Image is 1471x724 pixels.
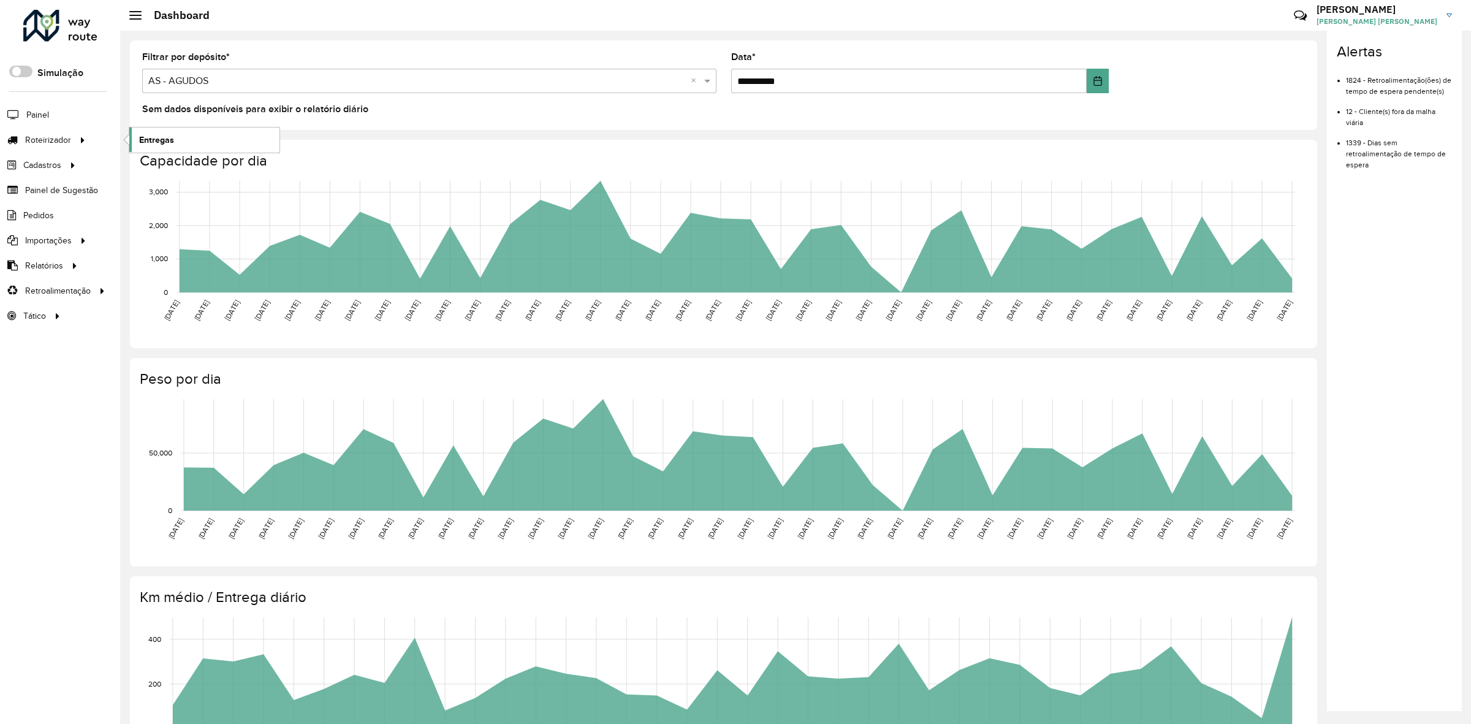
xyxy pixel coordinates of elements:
text: [DATE] [1006,516,1024,539]
text: [DATE] [644,298,661,321]
text: [DATE] [162,298,180,321]
text: [DATE] [463,298,481,321]
span: Painel de Sugestão [25,184,98,197]
text: [DATE] [884,298,902,321]
text: [DATE] [493,298,511,321]
a: Entregas [129,128,279,152]
text: [DATE] [347,516,365,539]
text: [DATE] [614,298,631,321]
button: Choose Date [1087,69,1108,93]
text: [DATE] [496,516,514,539]
text: [DATE] [167,516,184,539]
text: 0 [168,506,172,514]
text: [DATE] [283,298,301,321]
text: [DATE] [1125,298,1142,321]
text: 2,000 [149,221,168,229]
text: [DATE] [1215,298,1233,321]
text: [DATE] [945,298,962,321]
text: [DATE] [674,298,691,321]
text: [DATE] [1095,516,1113,539]
h4: Capacidade por dia [140,152,1305,170]
text: [DATE] [192,298,210,321]
text: [DATE] [1245,298,1263,321]
span: Cadastros [23,159,61,172]
h4: Km médio / Entrega diário [140,589,1305,606]
text: [DATE] [736,516,754,539]
text: [DATE] [1095,298,1112,321]
text: [DATE] [436,516,454,539]
text: [DATE] [197,516,215,539]
text: [DATE] [1035,298,1052,321]
text: [DATE] [796,516,814,539]
text: [DATE] [317,516,335,539]
text: [DATE] [646,516,664,539]
text: [DATE] [587,516,604,539]
text: [DATE] [1275,516,1293,539]
text: [DATE] [794,298,812,321]
text: [DATE] [406,516,424,539]
text: 400 [148,634,161,642]
text: [DATE] [433,298,451,321]
span: Relatórios [25,259,63,272]
li: 1339 - Dias sem retroalimentação de tempo de espera [1346,128,1452,170]
text: [DATE] [227,516,245,539]
span: Tático [23,310,46,322]
text: [DATE] [764,298,782,321]
text: [DATE] [976,516,994,539]
h4: Peso por dia [140,370,1305,388]
text: 200 [148,679,161,687]
text: [DATE] [1245,516,1263,539]
label: Simulação [37,66,83,80]
text: 0 [164,288,168,296]
text: [DATE] [373,298,391,321]
span: Importações [25,234,72,247]
text: [DATE] [1065,516,1083,539]
text: [DATE] [1185,516,1203,539]
text: [DATE] [1185,298,1203,321]
label: Sem dados disponíveis para exibir o relatório diário [142,102,368,116]
span: Painel [26,109,49,121]
li: 12 - Cliente(s) fora da malha viária [1346,97,1452,128]
text: [DATE] [916,516,933,539]
text: [DATE] [376,516,394,539]
text: [DATE] [343,298,361,321]
text: 1,000 [151,254,168,262]
h2: Dashboard [142,9,210,22]
text: [DATE] [523,298,541,321]
text: [DATE] [557,516,574,539]
h4: Alertas [1337,43,1452,61]
span: Clear all [691,74,701,88]
text: 50,000 [149,449,172,457]
text: [DATE] [704,298,721,321]
text: [DATE] [403,298,421,321]
text: [DATE] [1036,516,1054,539]
h3: [PERSON_NAME] [1317,4,1437,15]
span: Entregas [139,134,174,147]
text: [DATE] [824,298,842,321]
text: [DATE] [886,516,903,539]
text: [DATE] [1155,516,1173,539]
span: [PERSON_NAME] [PERSON_NAME] [1317,16,1437,27]
text: [DATE] [914,298,932,321]
text: [DATE] [946,516,964,539]
text: [DATE] [466,516,484,539]
text: [DATE] [616,516,634,539]
text: [DATE] [1125,516,1143,539]
label: Filtrar por depósito [142,50,230,64]
text: [DATE] [1215,516,1233,539]
text: [DATE] [526,516,544,539]
a: Contato Rápido [1287,2,1313,29]
text: [DATE] [222,298,240,321]
text: [DATE] [553,298,571,321]
text: [DATE] [313,298,331,321]
text: [DATE] [253,298,271,321]
text: [DATE] [766,516,784,539]
span: Retroalimentação [25,284,91,297]
text: [DATE] [854,298,872,321]
text: [DATE] [1155,298,1173,321]
text: [DATE] [583,298,601,321]
text: [DATE] [1065,298,1082,321]
span: Roteirizador [25,134,71,147]
text: [DATE] [975,298,992,321]
text: [DATE] [1275,298,1293,321]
